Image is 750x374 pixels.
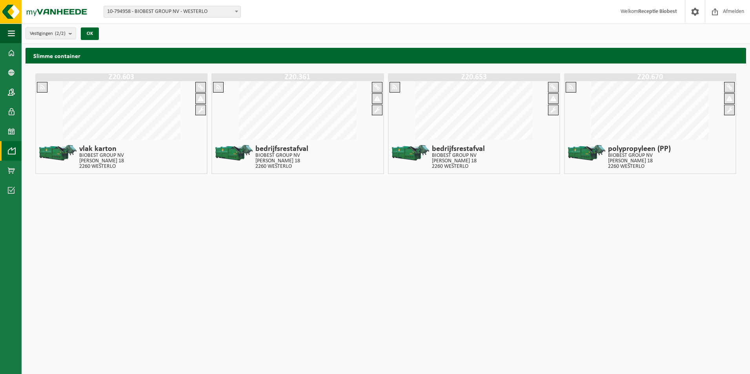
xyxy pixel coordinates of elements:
[79,145,124,153] h4: vlak karton
[638,9,677,15] strong: Receptie Biobest
[38,143,77,163] img: HK-XZ-20-GN-01
[81,27,99,40] button: OK
[390,73,558,81] h1: Z20.653
[255,145,308,153] h4: bedrijfsrestafval
[214,143,253,163] img: HK-XZ-20-GN-01
[566,73,734,81] h1: Z20.670
[432,153,485,158] p: BIOBEST GROUP NV
[25,27,76,39] button: Vestigingen(2/2)
[104,6,240,17] span: 10-794958 - BIOBEST GROUP NV - WESTERLO
[79,164,124,169] p: 2260 WESTERLO
[79,158,124,164] p: [PERSON_NAME] 18
[432,145,485,153] h4: bedrijfsrestafval
[255,153,308,158] p: BIOBEST GROUP NV
[79,153,124,158] p: BIOBEST GROUP NV
[255,164,308,169] p: 2260 WESTERLO
[104,6,241,18] span: 10-794958 - BIOBEST GROUP NV - WESTERLO
[213,73,382,81] h1: Z20.361
[432,158,485,164] p: [PERSON_NAME] 18
[37,73,206,81] h1: Z20.603
[255,158,308,164] p: [PERSON_NAME] 18
[608,145,671,153] h4: polypropyleen (PP)
[608,158,671,164] p: [PERSON_NAME] 18
[30,28,66,40] span: Vestigingen
[25,48,88,63] h2: Slimme container
[432,164,485,169] p: 2260 WESTERLO
[391,143,430,163] img: HK-XZ-20-GN-01
[608,153,671,158] p: BIOBEST GROUP NV
[55,31,66,36] count: (2/2)
[567,143,606,163] img: HK-XZ-20-GN-01
[608,164,671,169] p: 2260 WESTERLO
